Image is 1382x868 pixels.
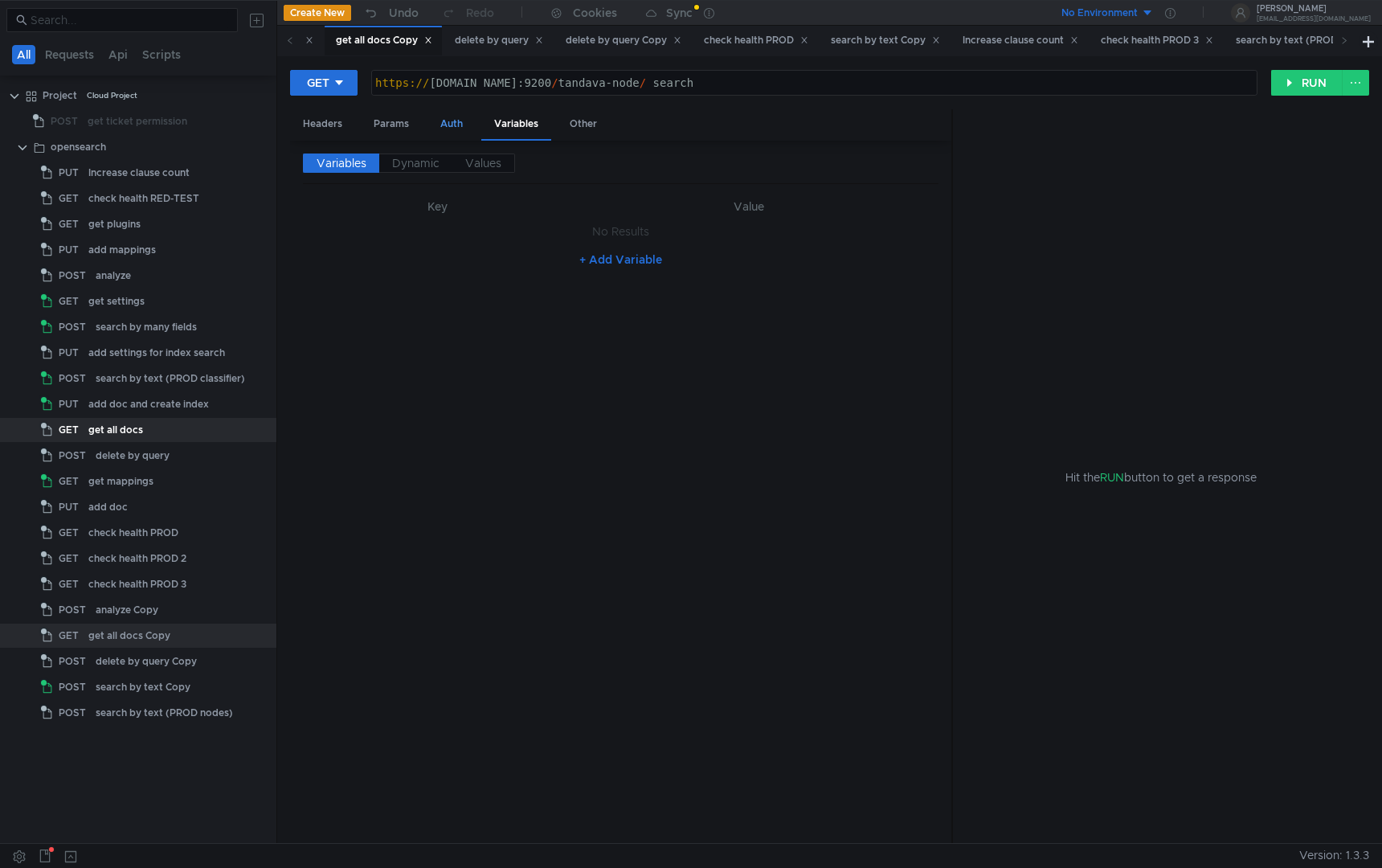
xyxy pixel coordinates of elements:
button: Undo [351,1,430,25]
div: [EMAIL_ADDRESS][DOMAIN_NAME] [1257,16,1371,22]
div: check health PROD [88,521,178,545]
div: search by text Copy [831,32,940,49]
button: Requests [40,45,99,64]
span: GET [59,521,79,545]
div: search by text (PROD classifier) [96,366,245,391]
div: get ticket permission [88,109,187,133]
div: analyze [96,264,131,288]
div: delete by query Copy [96,649,197,674]
span: GET [59,624,79,648]
div: Other [557,109,610,139]
div: Cloud Project [87,84,137,108]
span: POST [59,444,86,468]
div: delete by query [455,32,543,49]
div: get all docs Copy [336,32,432,49]
div: analyze Copy [96,598,158,622]
div: get plugins [88,212,141,236]
span: PUT [59,238,79,262]
div: search by text (PROD nodes) [96,701,233,725]
span: Variables [317,156,366,170]
span: PUT [59,341,79,365]
button: Api [104,45,133,64]
div: Params [361,109,422,139]
div: Sync [666,7,693,18]
span: POST [59,649,86,674]
span: POST [59,675,86,699]
div: add doc and create index [88,392,209,416]
span: POST [59,315,86,339]
nz-embed-empty: No Results [592,224,649,239]
div: get mappings [88,469,153,493]
div: get all docs Copy [88,624,170,648]
button: All [12,45,35,64]
div: delete by query [96,444,170,468]
button: + Add Variable [566,247,675,272]
div: No Environment [1061,6,1138,21]
div: Headers [290,109,355,139]
div: get all docs [88,418,143,442]
span: POST [59,598,86,622]
button: Redo [430,1,505,25]
span: GET [59,212,79,236]
div: delete by query Copy [566,32,681,49]
div: add settings for index search [88,341,225,365]
button: Scripts [137,45,186,64]
div: get settings [88,289,145,313]
div: add doc [88,495,128,519]
div: opensearch [51,135,106,159]
span: POST [59,264,86,288]
th: Key [303,197,572,216]
span: PUT [59,392,79,416]
div: Variables [481,109,551,141]
div: Redo [466,3,494,23]
div: search by many fields [96,315,197,339]
div: check health PROD 3 [88,572,186,596]
div: check health PROD 3 [1101,32,1213,49]
div: check health PROD [704,32,808,49]
span: GET [59,418,79,442]
button: RUN [1271,70,1343,96]
input: Search... [31,11,228,29]
button: Create New [284,5,351,21]
span: GET [59,289,79,313]
span: GET [59,469,79,493]
div: search by text Copy [96,675,190,699]
span: GET [59,547,79,571]
span: POST [59,366,86,391]
div: Increase clause count [963,32,1078,49]
span: POST [59,701,86,725]
span: Hit the button to get a response [1065,469,1257,486]
th: Value [571,197,926,216]
span: RUN [1100,470,1124,485]
div: Undo [389,3,419,23]
div: check health PROD 2 [88,547,186,571]
span: GET [59,186,79,211]
button: GET [290,70,358,96]
span: Values [465,156,501,170]
span: Dynamic [392,156,440,170]
div: Increase clause count [88,161,190,185]
div: Auth [427,109,476,139]
div: Project [43,84,77,108]
span: PUT [59,495,79,519]
div: Cookies [573,3,617,23]
span: GET [59,572,79,596]
span: POST [51,109,78,133]
div: [PERSON_NAME] [1257,5,1371,13]
div: add mappings [88,238,156,262]
span: PUT [59,161,79,185]
div: GET [307,74,329,92]
div: check health RED-TEST [88,186,199,211]
span: Version: 1.3.3 [1299,844,1369,867]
